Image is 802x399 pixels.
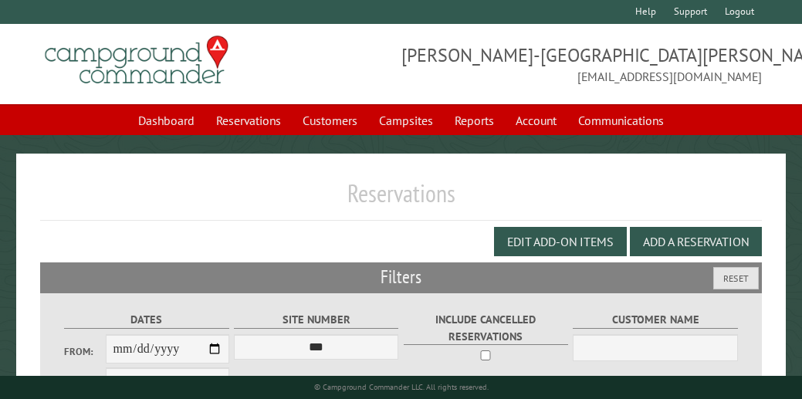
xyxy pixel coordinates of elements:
[129,106,204,135] a: Dashboard
[713,267,759,289] button: Reset
[370,106,442,135] a: Campsites
[494,227,627,256] button: Edit Add-on Items
[401,42,763,86] span: [PERSON_NAME]-[GEOGRAPHIC_DATA][PERSON_NAME] [EMAIL_ADDRESS][DOMAIN_NAME]
[573,311,737,329] label: Customer Name
[445,106,503,135] a: Reports
[506,106,566,135] a: Account
[64,344,105,359] label: From:
[40,30,233,90] img: Campground Commander
[207,106,290,135] a: Reservations
[569,106,673,135] a: Communications
[314,382,489,392] small: © Campground Commander LLC. All rights reserved.
[630,227,762,256] button: Add a Reservation
[404,311,568,345] label: Include Cancelled Reservations
[40,262,762,292] h2: Filters
[293,106,367,135] a: Customers
[234,311,398,329] label: Site Number
[64,311,228,329] label: Dates
[40,178,762,221] h1: Reservations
